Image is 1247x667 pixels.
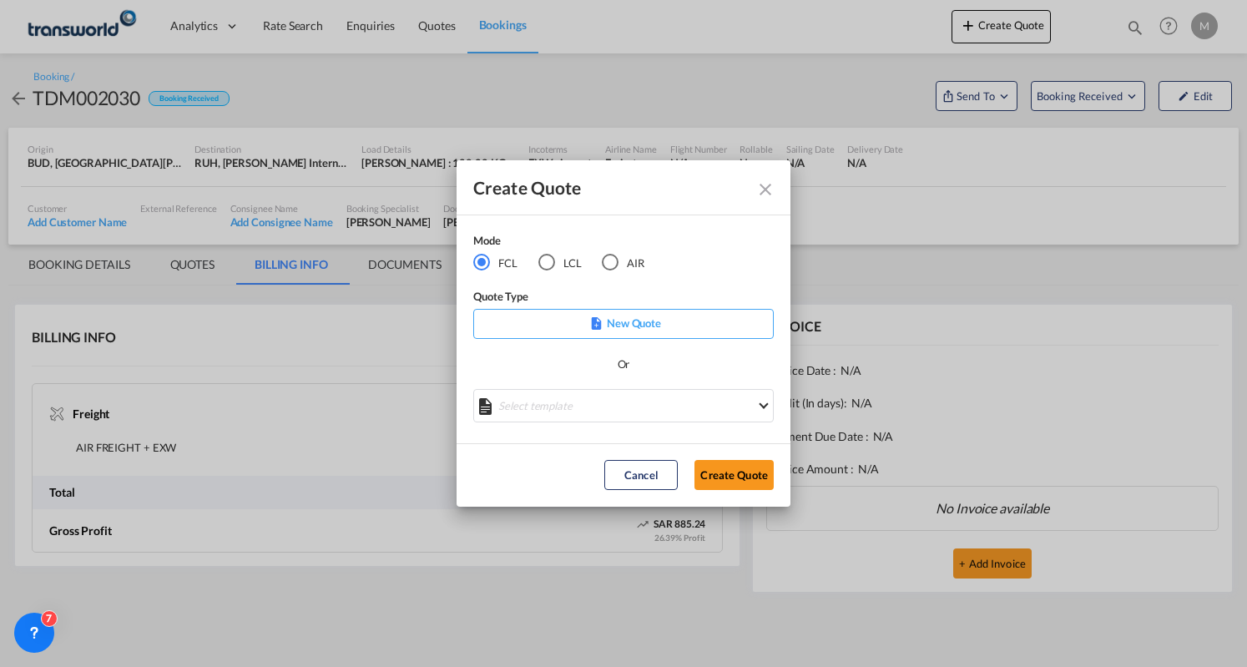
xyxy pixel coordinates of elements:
[473,389,774,422] md-select: Select template
[457,160,790,507] md-dialog: Create QuoteModeFCL LCLAIR ...
[602,253,644,271] md-radio-button: AIR
[694,460,774,490] button: Create Quote
[479,315,768,331] p: New Quote
[473,288,774,309] div: Quote Type
[749,173,779,203] button: Close dialog
[618,356,630,372] div: Or
[473,177,744,198] div: Create Quote
[473,253,517,271] md-radio-button: FCL
[604,460,678,490] button: Cancel
[538,253,582,271] md-radio-button: LCL
[473,309,774,339] div: New Quote
[755,179,775,200] md-icon: Close dialog
[17,17,351,34] body: Editor, editor18
[473,232,665,253] div: Mode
